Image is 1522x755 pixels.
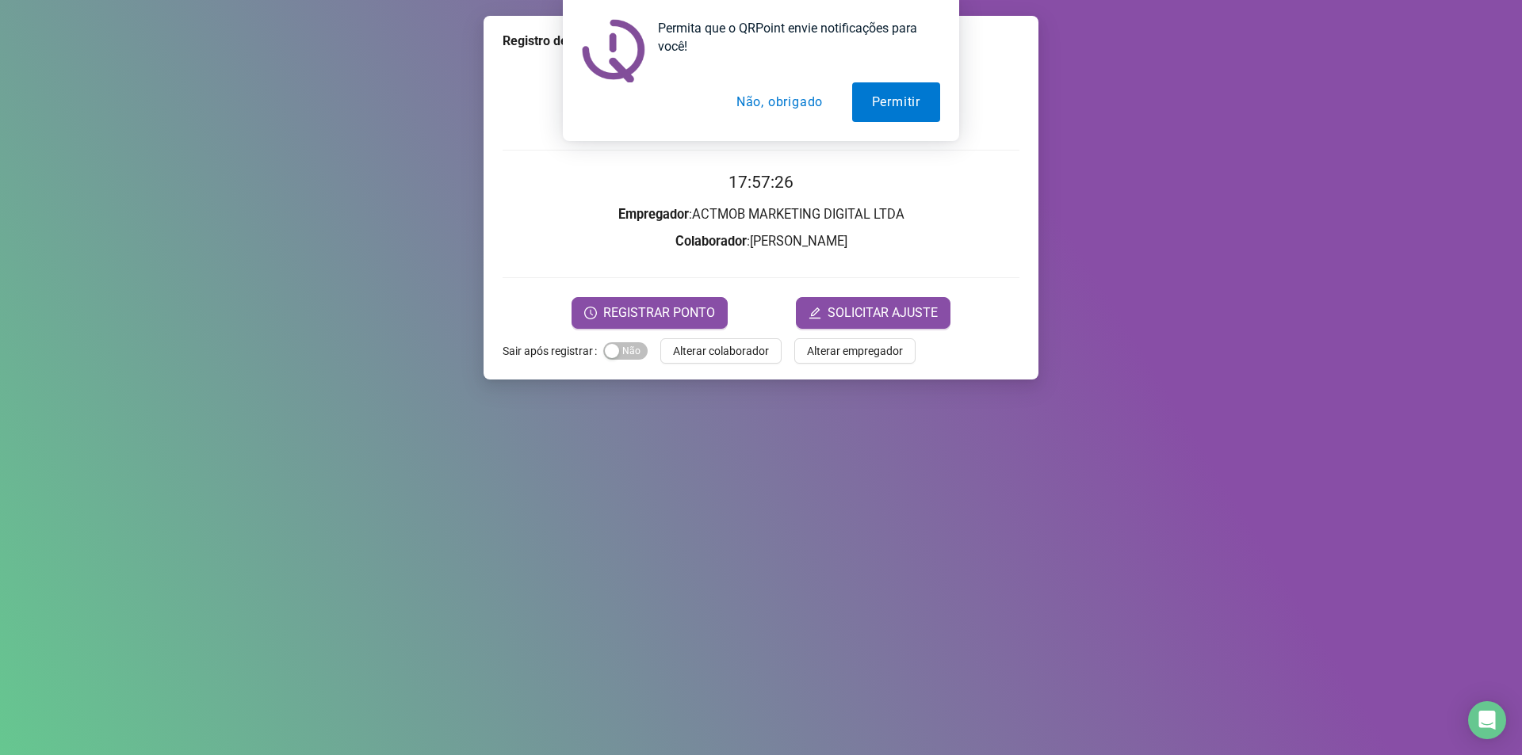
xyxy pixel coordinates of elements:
time: 17:57:26 [728,173,794,192]
span: edit [809,307,821,319]
h3: : [PERSON_NAME] [503,231,1019,252]
span: Alterar empregador [807,342,903,360]
button: Alterar empregador [794,338,916,364]
button: editSOLICITAR AJUSTE [796,297,950,329]
span: Alterar colaborador [673,342,769,360]
div: Open Intercom Messenger [1468,701,1506,739]
button: REGISTRAR PONTO [572,297,728,329]
div: Permita que o QRPoint envie notificações para você! [645,19,940,55]
h3: : ACTMOB MARKETING DIGITAL LTDA [503,204,1019,225]
img: notification icon [582,19,645,82]
strong: Empregador [618,207,689,222]
button: Permitir [852,82,940,122]
button: Não, obrigado [717,82,843,122]
span: clock-circle [584,307,597,319]
button: Alterar colaborador [660,338,782,364]
strong: Colaborador [675,234,747,249]
label: Sair após registrar [503,338,603,364]
span: REGISTRAR PONTO [603,303,715,322]
span: SOLICITAR AJUSTE [828,303,938,322]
